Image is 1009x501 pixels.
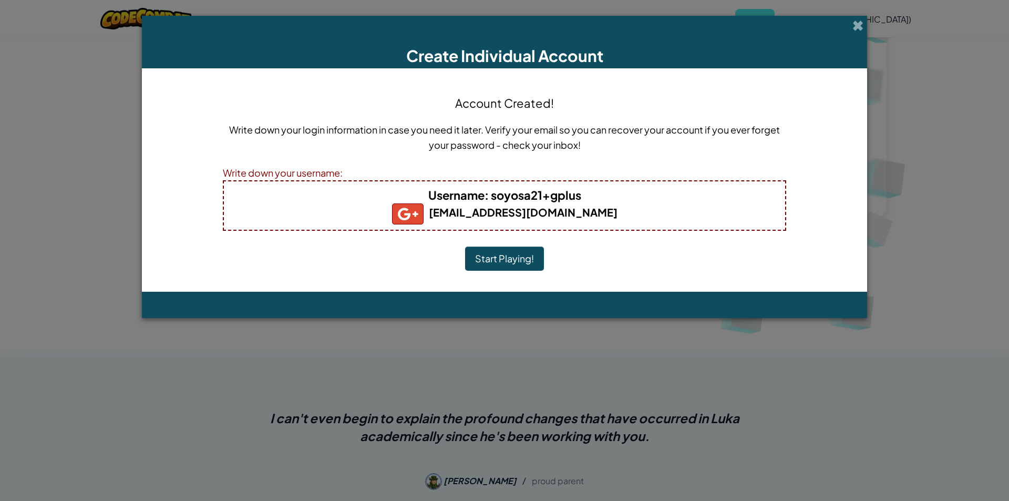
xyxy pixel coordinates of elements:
[223,165,786,180] div: Write down your username:
[406,46,603,66] span: Create Individual Account
[428,188,581,202] b: : soyosa21+gplus
[428,188,485,202] span: Username
[392,203,424,224] img: gplus_small.png
[455,95,554,111] h4: Account Created!
[465,247,544,271] button: Start Playing!
[392,206,617,219] b: [EMAIL_ADDRESS][DOMAIN_NAME]
[223,122,786,152] p: Write down your login information in case you need it later. Verify your email so you can recover...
